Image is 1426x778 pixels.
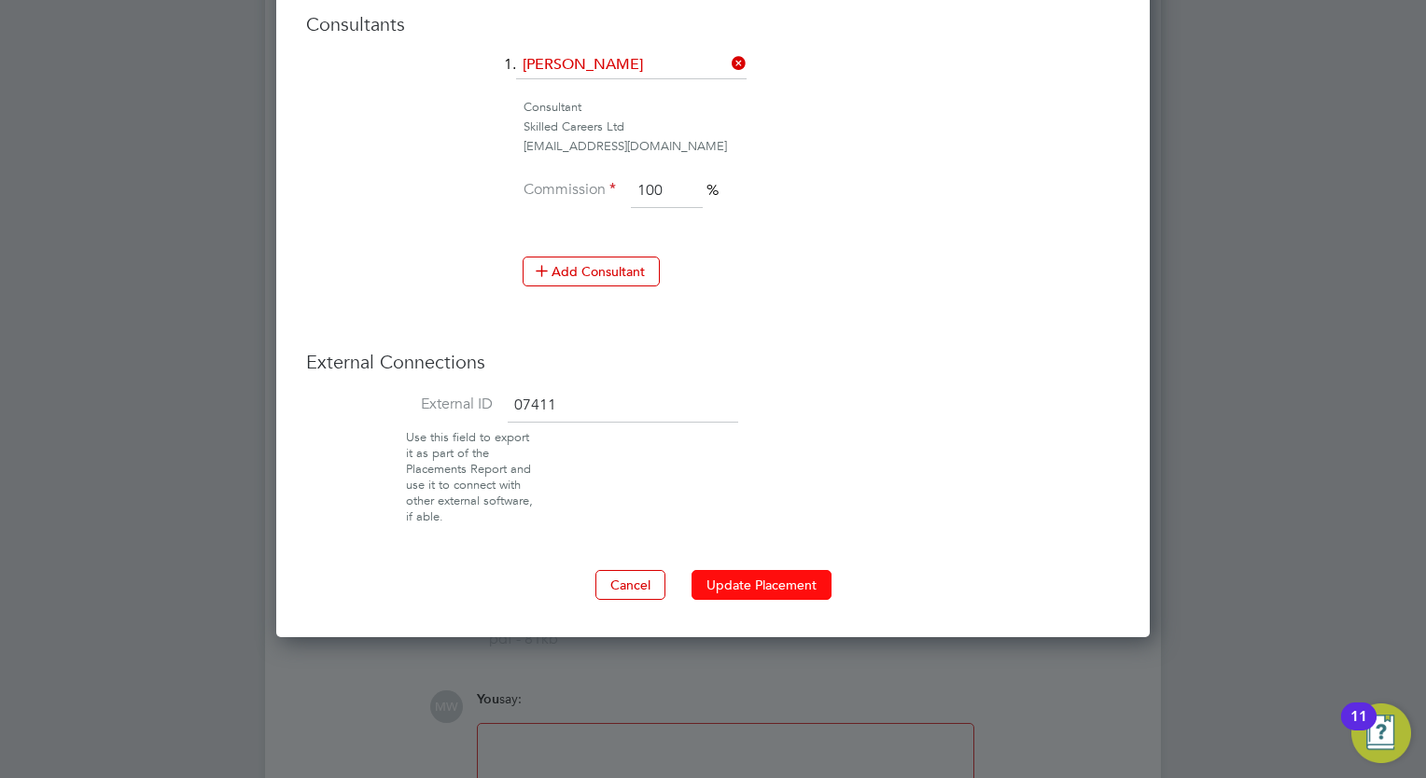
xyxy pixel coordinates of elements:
[706,181,719,200] span: %
[1350,716,1367,741] div: 11
[524,98,1120,118] div: Consultant
[523,257,660,286] button: Add Consultant
[524,118,1120,137] div: Skilled Careers Ltd
[595,570,665,600] button: Cancel
[406,429,533,523] span: Use this field to export it as part of the Placements Report and use it to connect with other ext...
[306,350,1120,374] h3: External Connections
[306,395,493,414] label: External ID
[692,570,832,600] button: Update Placement
[524,137,1120,157] div: [EMAIL_ADDRESS][DOMAIN_NAME]
[306,12,1120,36] h3: Consultants
[306,51,1120,98] li: 1.
[516,51,747,79] input: Search for...
[523,180,616,200] label: Commission
[1351,703,1411,763] button: Open Resource Center, 11 new notifications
